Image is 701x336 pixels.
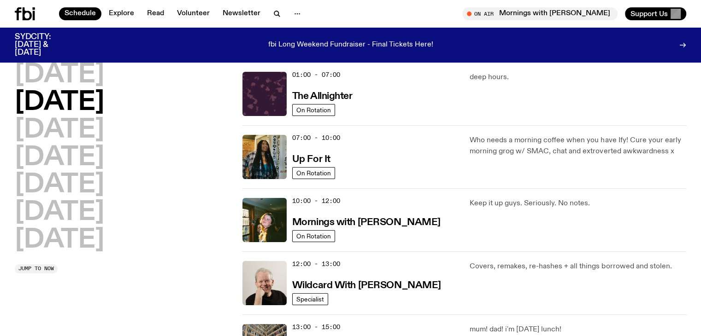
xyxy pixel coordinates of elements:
button: [DATE] [15,117,104,143]
span: Support Us [630,10,668,18]
button: Support Us [625,7,686,20]
span: Specialist [296,296,324,303]
span: 12:00 - 13:00 [292,260,340,268]
button: [DATE] [15,90,104,116]
span: 07:00 - 10:00 [292,133,340,142]
img: Freya smiles coyly as she poses for the image. [242,198,287,242]
span: Jump to now [18,266,54,271]
button: [DATE] [15,62,104,88]
a: Explore [103,7,140,20]
a: Up For It [292,153,330,164]
h3: The Allnighter [292,92,353,101]
a: On Rotation [292,104,335,116]
button: [DATE] [15,145,104,171]
button: Jump to now [15,264,58,273]
p: deep hours. [470,72,686,83]
h3: SYDCITY: [DATE] & [DATE] [15,33,74,57]
a: Read [141,7,170,20]
span: 13:00 - 15:00 [292,323,340,331]
a: Newsletter [217,7,266,20]
button: [DATE] [15,172,104,198]
button: [DATE] [15,200,104,226]
p: fbi Long Weekend Fundraiser - Final Tickets Here! [268,41,433,49]
a: Volunteer [171,7,215,20]
a: On Rotation [292,167,335,179]
span: 01:00 - 07:00 [292,70,340,79]
button: [DATE] [15,227,104,253]
h3: Wildcard With [PERSON_NAME] [292,281,441,290]
span: 10:00 - 12:00 [292,197,340,205]
p: Keep it up guys. Seriously. No notes. [470,198,686,209]
span: On Rotation [296,233,331,240]
a: Schedule [59,7,101,20]
h3: Up For It [292,155,330,164]
a: Specialist [292,293,328,305]
h3: Mornings with [PERSON_NAME] [292,218,441,227]
a: Mornings with [PERSON_NAME] [292,216,441,227]
img: Stuart is smiling charmingly, wearing a black t-shirt against a stark white background. [242,261,287,305]
a: On Rotation [292,230,335,242]
span: On Rotation [296,107,331,114]
p: Covers, remakes, re-hashes + all things borrowed and stolen. [470,261,686,272]
button: On AirMornings with [PERSON_NAME] [462,7,618,20]
img: Ify - a Brown Skin girl with black braided twists, looking up to the side with her tongue stickin... [242,135,287,179]
p: mum! dad! i'm [DATE] lunch! [470,324,686,335]
span: On Rotation [296,170,331,177]
a: The Allnighter [292,90,353,101]
p: Who needs a morning coffee when you have Ify! Cure your early morning grog w/ SMAC, chat and extr... [470,135,686,157]
a: Wildcard With [PERSON_NAME] [292,279,441,290]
